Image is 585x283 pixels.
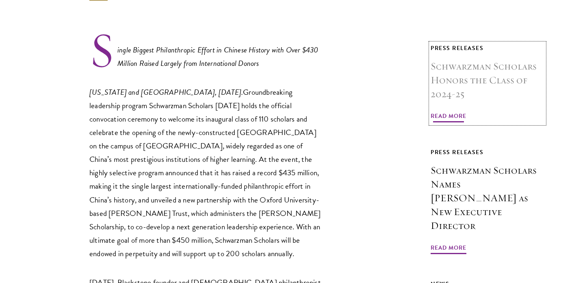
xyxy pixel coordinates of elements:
[431,111,466,124] span: Read More
[89,86,243,98] em: [US_STATE] and [GEOGRAPHIC_DATA], [DATE].
[89,85,321,260] p: Groundbreaking leadership program Schwarzman Scholars [DATE] holds the official convocation cerem...
[431,147,544,157] div: Press Releases
[431,147,544,255] a: Press Releases Schwarzman Scholars Names [PERSON_NAME] as New Executive Director Read More
[431,243,466,255] span: Read More
[431,59,544,101] h3: Schwarzman Scholars Honors the Class of 2024-25
[117,44,318,69] em: Single Biggest Philanthropic Effort in Chinese History with Over $430 Million Raised Largely from...
[431,43,544,53] div: Press Releases
[431,163,544,233] h3: Schwarzman Scholars Names [PERSON_NAME] as New Executive Director
[431,43,544,124] a: Press Releases Schwarzman Scholars Honors the Class of 2024-25 Read More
